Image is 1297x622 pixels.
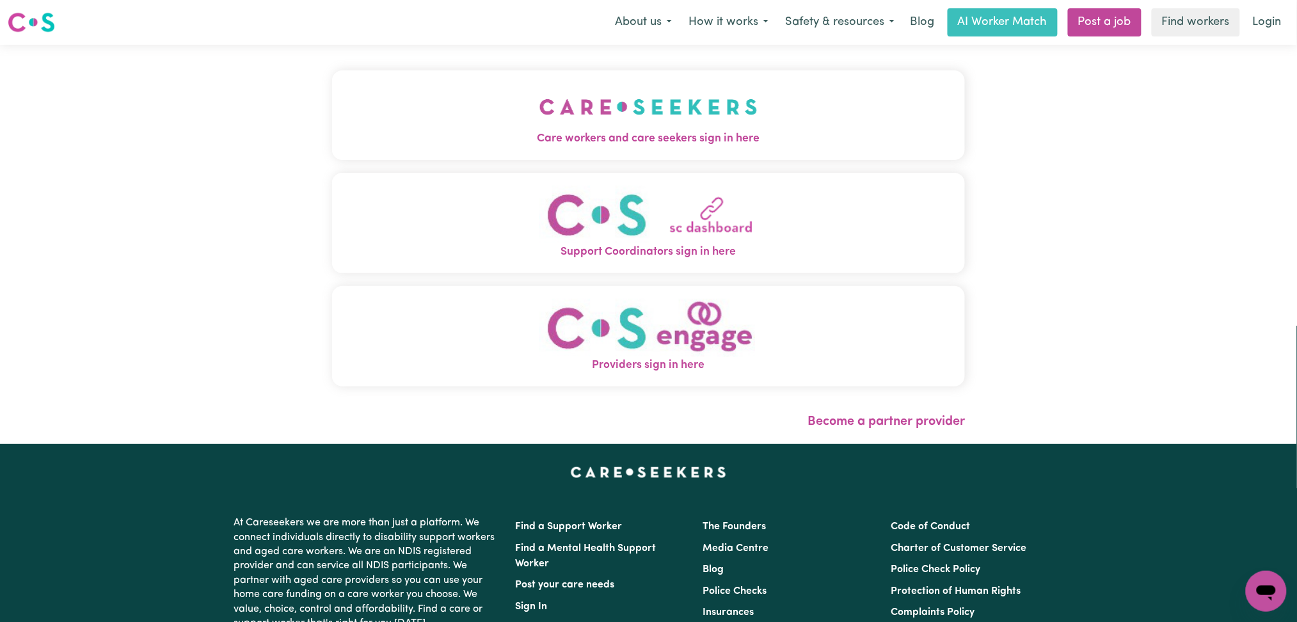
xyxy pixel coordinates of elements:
a: Find workers [1152,8,1240,36]
a: Sign In [516,602,548,612]
button: Care workers and care seekers sign in here [332,70,966,160]
a: Code of Conduct [891,522,970,532]
span: Support Coordinators sign in here [332,244,966,260]
span: Providers sign in here [332,357,966,374]
a: Post a job [1068,8,1142,36]
a: Complaints Policy [891,607,975,618]
a: Blog [703,564,724,575]
a: Become a partner provider [808,415,965,428]
a: Media Centre [703,543,769,554]
a: Careseekers logo [8,8,55,37]
a: Police Check Policy [891,564,980,575]
a: Blog [903,8,943,36]
a: Protection of Human Rights [891,586,1021,596]
a: Post your care needs [516,580,615,590]
a: Login [1245,8,1289,36]
a: Find a Support Worker [516,522,623,532]
a: AI Worker Match [948,8,1058,36]
a: Police Checks [703,586,767,596]
button: How it works [680,9,777,36]
iframe: Button to launch messaging window [1246,571,1287,612]
img: Careseekers logo [8,11,55,34]
a: The Founders [703,522,767,532]
button: Providers sign in here [332,286,966,387]
a: Find a Mental Health Support Worker [516,543,656,569]
span: Care workers and care seekers sign in here [332,131,966,147]
a: Insurances [703,607,754,618]
a: Careseekers home page [571,467,726,477]
a: Charter of Customer Service [891,543,1026,554]
button: Support Coordinators sign in here [332,173,966,273]
button: About us [607,9,680,36]
button: Safety & resources [777,9,903,36]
